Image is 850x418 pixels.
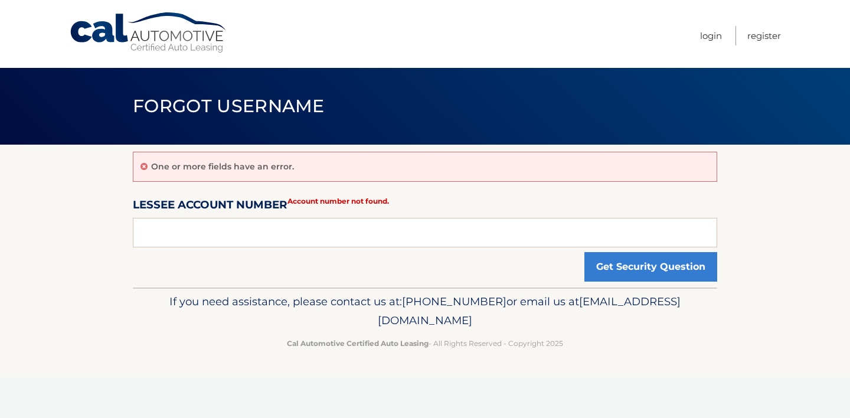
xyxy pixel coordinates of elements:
[287,197,389,205] strong: Account number not found.
[69,12,228,54] a: Cal Automotive
[584,252,717,282] button: Get Security Question
[747,26,781,45] a: Register
[140,337,710,350] p: - All Rights Reserved - Copyright 2025
[700,26,722,45] a: Login
[402,295,506,308] span: [PHONE_NUMBER]
[133,196,287,218] label: Lessee Account Number
[140,292,710,330] p: If you need assistance, please contact us at: or email us at
[287,339,429,348] strong: Cal Automotive Certified Auto Leasing
[133,95,325,117] span: Forgot Username
[151,161,294,172] p: One or more fields have an error.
